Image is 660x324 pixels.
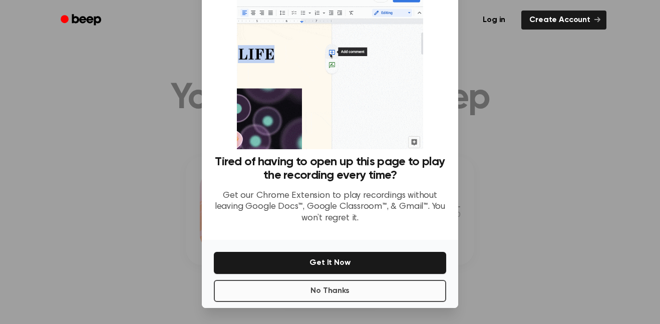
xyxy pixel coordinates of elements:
[214,252,446,274] button: Get It Now
[214,190,446,224] p: Get our Chrome Extension to play recordings without leaving Google Docs™, Google Classroom™, & Gm...
[521,11,606,30] a: Create Account
[54,11,110,30] a: Beep
[214,280,446,302] button: No Thanks
[473,9,515,32] a: Log in
[214,155,446,182] h3: Tired of having to open up this page to play the recording every time?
